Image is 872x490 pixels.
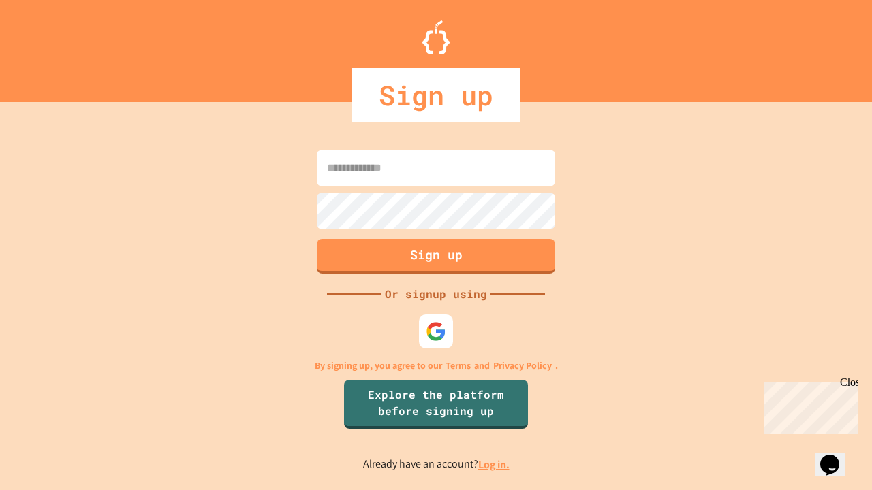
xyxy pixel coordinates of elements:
[315,359,558,373] p: By signing up, you agree to our and .
[446,359,471,373] a: Terms
[344,380,528,429] a: Explore the platform before signing up
[352,68,520,122] div: Sign up
[381,286,490,302] div: Or signup using
[478,457,510,472] a: Log in.
[426,321,446,342] img: google-icon.svg
[815,436,858,476] iframe: chat widget
[493,359,552,373] a: Privacy Policy
[759,376,858,434] iframe: chat widget
[363,456,510,473] p: Already have an account?
[5,5,94,86] div: Chat with us now!Close
[422,20,450,54] img: Logo.svg
[317,239,555,274] button: Sign up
